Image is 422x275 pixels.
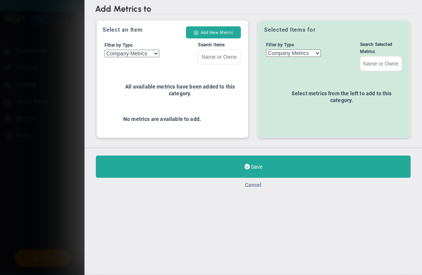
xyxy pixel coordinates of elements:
[198,41,240,49] div: Search Items
[104,41,171,49] div: Filter by Type
[251,164,262,170] span: Save
[123,83,237,97] h4: All available metrics have been added to this category.
[186,26,241,38] button: Add New Metric
[123,116,201,122] h4: No metrics are available to add.
[360,41,402,55] div: Search Selected Metrics
[285,90,398,104] h4: Select metrics from the left to add to this category.
[96,156,411,178] button: Save
[103,26,186,34] h3: Select an Item
[266,41,332,49] div: Filter by Type
[360,56,402,71] input: Search Selected Metrics
[198,49,240,64] input: Search Items
[104,50,159,57] select: Filter by Type
[266,49,321,57] select: Filter by Type
[95,5,411,14] h2: Add Metrics to
[245,182,262,188] button: Cancel
[264,26,316,34] h3: Selected Items for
